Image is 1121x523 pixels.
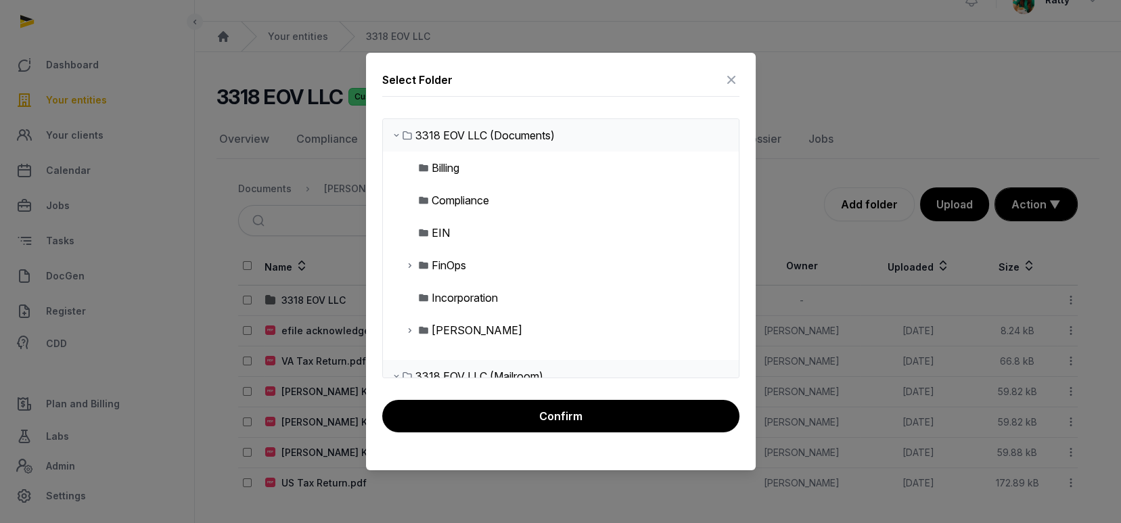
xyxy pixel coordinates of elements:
div: FinOps [432,257,466,273]
div: [PERSON_NAME] [432,322,522,338]
div: Select Folder [382,72,453,88]
div: Compliance [432,192,489,208]
div: EIN [432,225,450,241]
div: 3318 EOV LLC (Documents) [415,127,555,143]
div: Incorporation [432,290,498,306]
div: Billing [432,160,459,176]
button: Confirm [382,400,739,432]
div: 3318 EOV LLC (Mailroom) [415,368,543,384]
